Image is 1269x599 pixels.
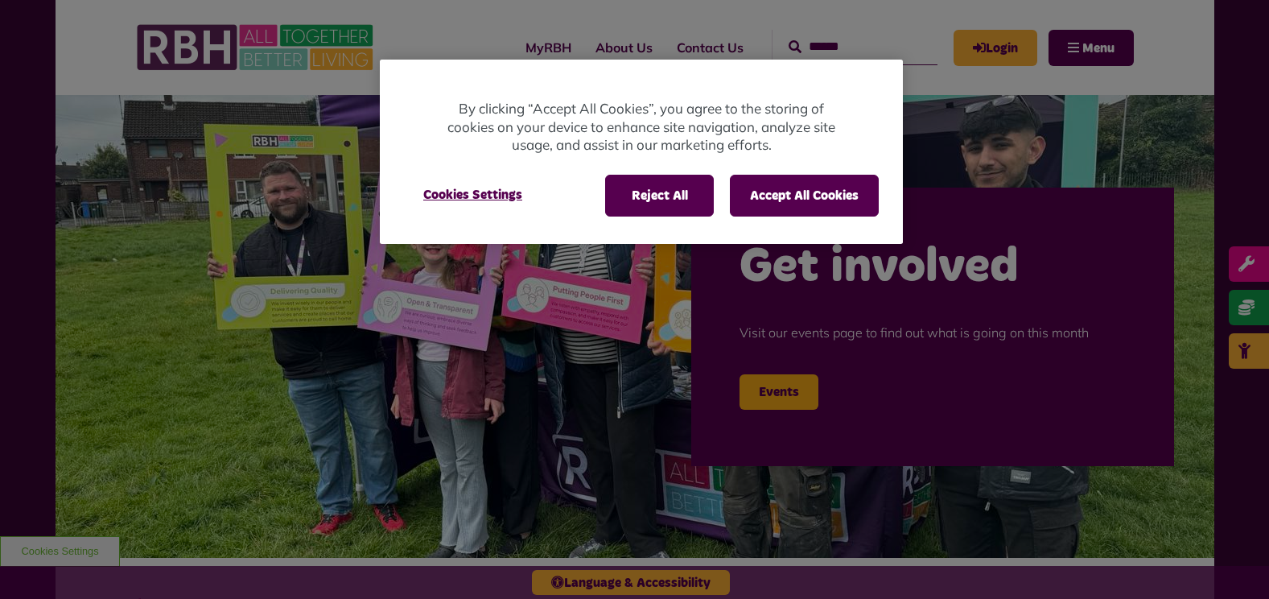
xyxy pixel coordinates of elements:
p: By clicking “Accept All Cookies”, you agree to the storing of cookies on your device to enhance s... [444,100,838,155]
div: Cookie banner [380,60,903,244]
button: Accept All Cookies [730,175,879,217]
div: Privacy [380,60,903,244]
button: Cookies Settings [404,175,542,215]
button: Reject All [605,175,714,217]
